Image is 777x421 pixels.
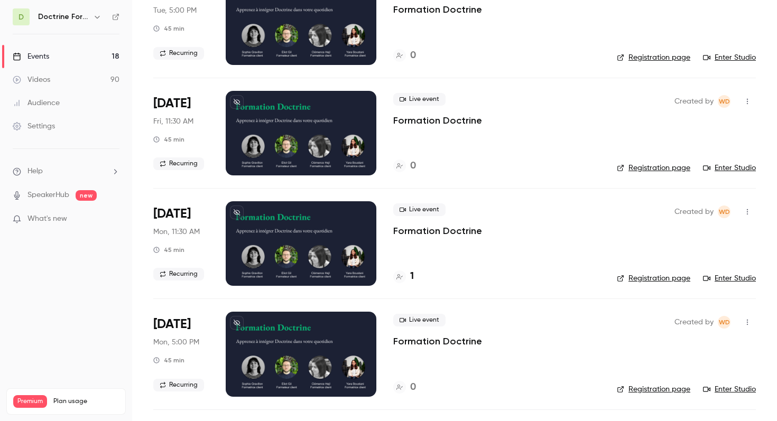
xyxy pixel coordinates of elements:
[153,95,191,112] span: [DATE]
[410,49,416,63] h4: 0
[153,312,209,396] div: Sep 15 Mon, 5:00 PM (Europe/Paris)
[153,157,204,170] span: Recurring
[13,51,49,62] div: Events
[13,74,50,85] div: Videos
[13,121,55,132] div: Settings
[703,52,756,63] a: Enter Studio
[674,95,714,108] span: Created by
[153,24,184,33] div: 45 min
[410,159,416,173] h4: 0
[617,52,690,63] a: Registration page
[393,49,416,63] a: 0
[393,203,446,216] span: Live event
[107,214,119,224] iframe: Noticeable Trigger
[718,205,730,218] span: Webinar Doctrine
[703,163,756,173] a: Enter Studio
[153,379,204,391] span: Recurring
[617,163,690,173] a: Registration page
[153,227,200,237] span: Mon, 11:30 AM
[718,95,730,108] span: Webinar Doctrine
[719,316,730,329] span: WD
[53,397,119,406] span: Plan usage
[153,5,197,16] span: Tue, 5:00 PM
[393,3,482,16] a: Formation Doctrine
[13,98,60,108] div: Audience
[719,95,730,108] span: WD
[703,273,756,284] a: Enter Studio
[13,166,119,177] li: help-dropdown-opener
[410,269,414,284] h4: 1
[153,356,184,364] div: 45 min
[393,224,482,237] a: Formation Doctrine
[410,380,416,395] h4: 0
[153,316,191,333] span: [DATE]
[617,273,690,284] a: Registration page
[27,213,67,224] span: What's new
[393,269,414,284] a: 1
[153,47,204,60] span: Recurring
[153,337,199,348] span: Mon, 5:00 PM
[153,268,204,280] span: Recurring
[703,384,756,395] a: Enter Studio
[393,114,482,127] a: Formation Doctrine
[76,190,97,201] span: new
[153,201,209,286] div: Sep 15 Mon, 11:30 AM (Europe/Paris)
[153,91,209,175] div: Sep 12 Fri, 11:30 AM (Europe/Paris)
[617,384,690,395] a: Registration page
[38,12,89,22] h6: Doctrine Formation Avocats
[153,135,184,144] div: 45 min
[718,316,730,329] span: Webinar Doctrine
[153,246,184,254] div: 45 min
[153,205,191,222] span: [DATE]
[393,314,446,326] span: Live event
[393,159,416,173] a: 0
[393,335,482,348] a: Formation Doctrine
[27,166,43,177] span: Help
[674,205,714,218] span: Created by
[18,12,24,23] span: D
[13,395,47,408] span: Premium
[27,190,69,201] a: SpeakerHub
[674,316,714,329] span: Created by
[393,93,446,106] span: Live event
[153,116,193,127] span: Fri, 11:30 AM
[393,380,416,395] a: 0
[719,205,730,218] span: WD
